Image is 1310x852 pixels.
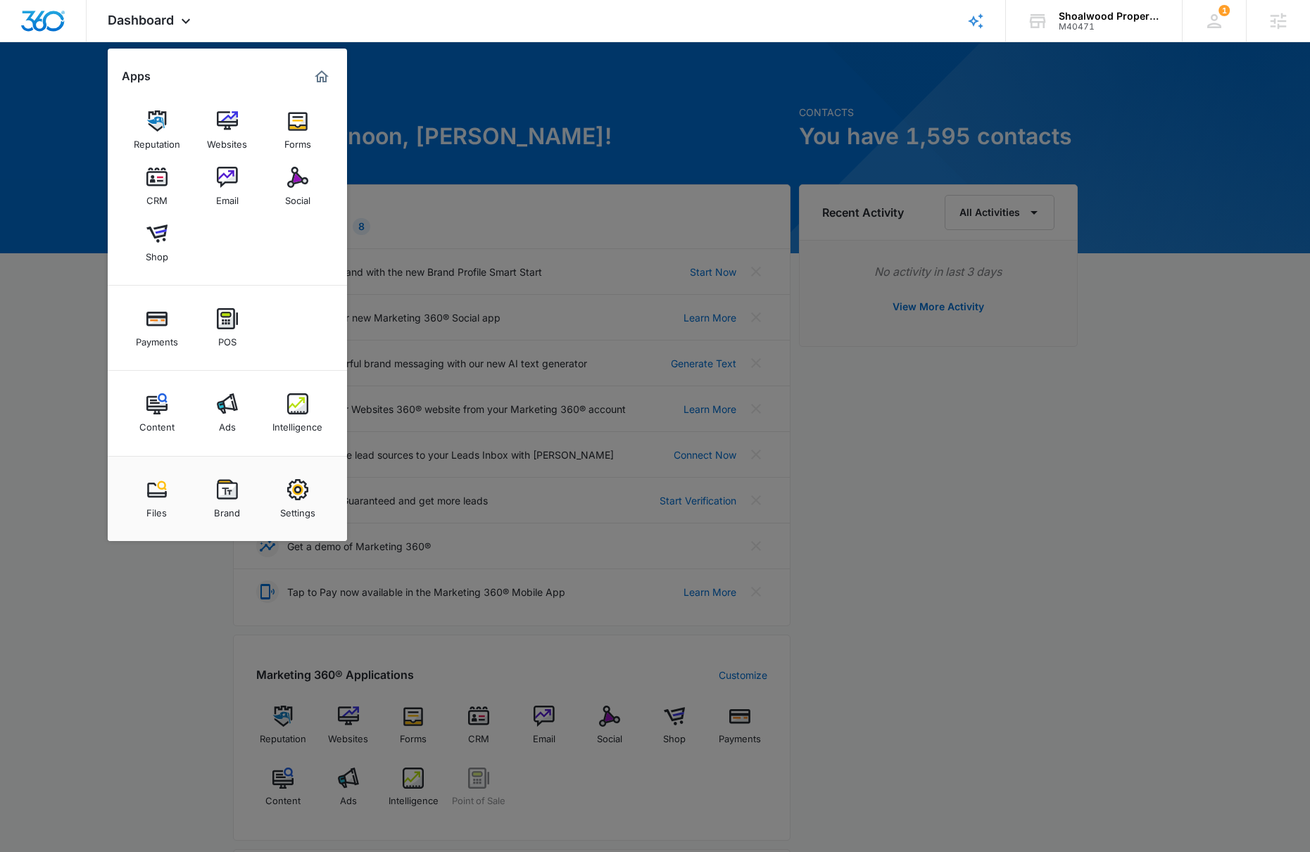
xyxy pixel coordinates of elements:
[285,188,310,206] div: Social
[214,500,240,519] div: Brand
[1059,11,1161,22] div: account name
[271,103,325,157] a: Forms
[284,132,311,150] div: Forms
[201,472,254,526] a: Brand
[216,188,239,206] div: Email
[219,414,236,433] div: Ads
[146,500,167,519] div: Files
[1059,22,1161,32] div: account id
[207,132,247,150] div: Websites
[271,472,325,526] a: Settings
[130,386,184,440] a: Content
[1218,5,1230,16] span: 1
[146,188,168,206] div: CRM
[139,414,175,433] div: Content
[146,244,168,262] div: Shop
[310,65,333,88] a: Marketing 360® Dashboard
[280,500,315,519] div: Settings
[271,386,325,440] a: Intelligence
[136,329,178,348] div: Payments
[201,103,254,157] a: Websites
[271,160,325,213] a: Social
[272,414,322,433] div: Intelligence
[130,160,184,213] a: CRM
[108,13,174,27] span: Dashboard
[1218,5,1230,16] div: notifications count
[130,301,184,355] a: Payments
[201,301,254,355] a: POS
[130,216,184,269] a: Shop
[134,132,180,150] div: Reputation
[122,70,151,83] h2: Apps
[130,472,184,526] a: Files
[130,103,184,157] a: Reputation
[201,386,254,440] a: Ads
[201,160,254,213] a: Email
[218,329,237,348] div: POS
